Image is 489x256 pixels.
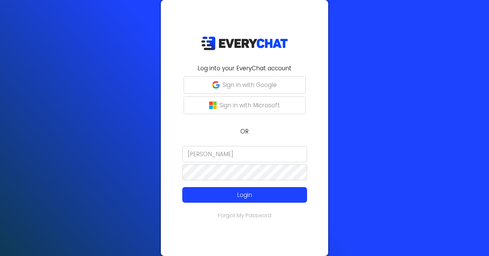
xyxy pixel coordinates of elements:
[184,96,306,114] button: Sign in with Microsoft
[184,76,306,94] button: Sign in with Google
[165,64,324,73] h2: Log into your EveryChat account
[219,101,280,110] p: Sign in with Microsoft
[182,146,307,162] input: Email
[195,190,294,199] p: Login
[222,80,277,89] p: Sign in with Google
[201,36,288,50] img: EveryChat_logo_dark.png
[212,81,220,89] img: google-g.png
[182,187,307,203] button: Login
[165,127,324,136] p: OR
[218,212,271,219] a: Forgot My Password
[209,102,217,109] img: microsoft-logo.png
